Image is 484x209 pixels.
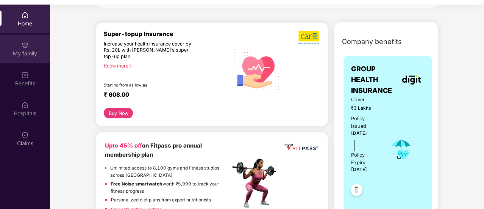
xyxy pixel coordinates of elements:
span: GROUP HEALTH INSURANCE [351,64,399,96]
img: insurerLogo [402,75,421,85]
b: on Fitpass pro annual membership plan [105,142,202,158]
div: ₹ 608.00 [104,91,222,100]
div: Policy issued [351,115,379,130]
strong: Free Noise smartwatch [111,181,162,187]
img: svg+xml;base64,PHN2ZyBpZD0iSG9zcGl0YWxzIiB4bWxucz0iaHR0cDovL3d3dy53My5vcmcvMjAwMC9zdmciIHdpZHRoPS... [21,101,29,109]
span: [DATE] [351,167,367,172]
b: Upto 45% off [105,142,142,149]
img: svg+xml;base64,PHN2ZyB3aWR0aD0iMjAiIGhlaWdodD0iMjAiIHZpZXdCb3g9IjAgMCAyMCAyMCIgZmlsbD0ibm9uZSIgeG... [21,41,29,49]
img: svg+xml;base64,PHN2ZyBpZD0iQmVuZWZpdHMiIHhtbG5zPSJodHRwOi8vd3d3LnczLm9yZy8yMDAwL3N2ZyIgd2lkdGg9Ij... [21,71,29,79]
img: svg+xml;base64,PHN2ZyBpZD0iQ2xhaW0iIHhtbG5zPSJodHRwOi8vd3d3LnczLm9yZy8yMDAwL3N2ZyIgd2lkdGg9IjIwIi... [21,131,29,139]
img: b5dec4f62d2307b9de63beb79f102df3.png [298,30,320,45]
span: right [128,64,133,68]
img: fppp.png [283,141,319,152]
span: Cover [351,96,379,104]
img: svg+xml;base64,PHN2ZyB4bWxucz0iaHR0cDovL3d3dy53My5vcmcvMjAwMC9zdmciIHdpZHRoPSI0OC45NDMiIGhlaWdodD... [347,182,366,200]
div: Policy Expiry [351,151,379,167]
span: ₹3 Lakhs [351,105,379,112]
button: Buy Now [104,108,133,118]
div: Increase your health insurance cover by Rs. 20L with [PERSON_NAME]’s super top-up plan. [104,41,197,60]
span: [DATE] [351,130,367,136]
p: worth ₹5,999 to track your fitness progress [111,181,230,195]
img: svg+xml;base64,PHN2ZyBpZD0iSG9tZSIgeG1sbnM9Imh0dHA6Ly93d3cudzMub3JnLzIwMDAvc3ZnIiB3aWR0aD0iMjAiIG... [21,11,29,19]
p: Personalized diet plans from expert nutritionists [111,196,211,204]
div: Super-topup Insurance [104,30,230,38]
div: Starting from as low as [104,83,198,88]
img: icon [389,137,414,162]
p: Unlimited access to 8,100 gyms and fitness studios across [GEOGRAPHIC_DATA] [110,165,230,179]
div: Know more [104,63,225,68]
img: svg+xml;base64,PHN2ZyB4bWxucz0iaHR0cDovL3d3dy53My5vcmcvMjAwMC9zdmciIHhtbG5zOnhsaW5rPSJodHRwOi8vd3... [230,41,284,96]
span: Company benefits [342,36,402,47]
